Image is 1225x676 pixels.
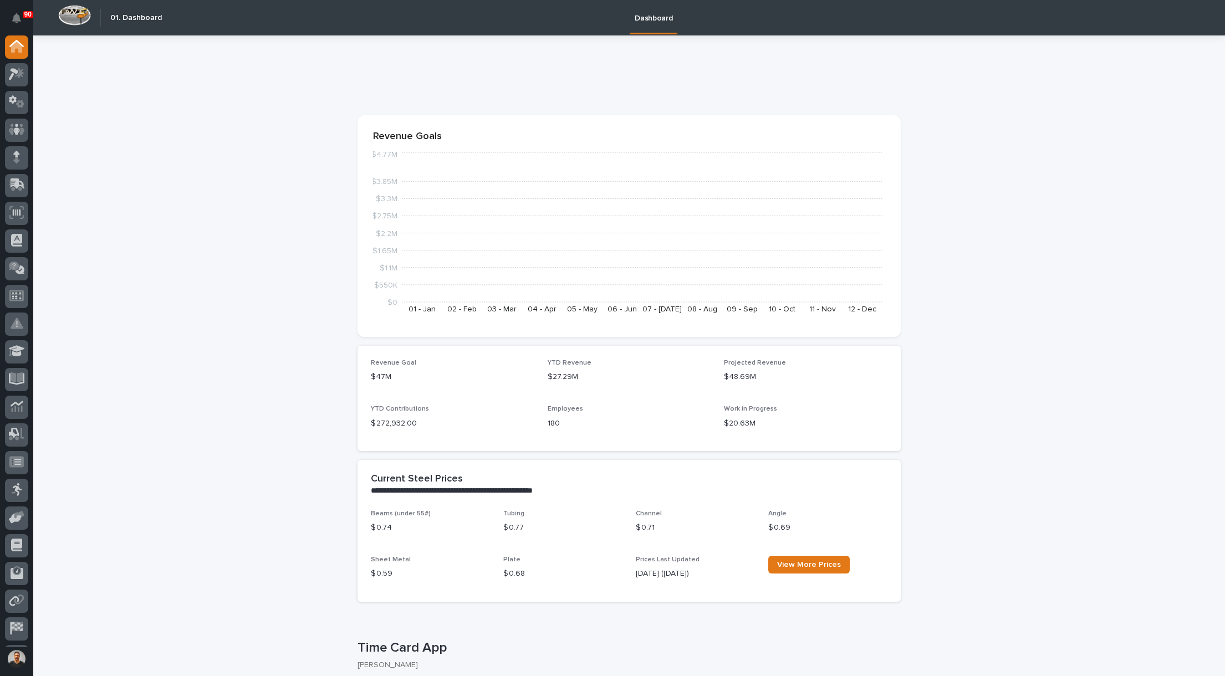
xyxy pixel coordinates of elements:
[371,178,397,186] tspan: $3.85M
[567,305,598,313] text: 05 - May
[548,418,711,429] p: 180
[5,7,28,30] button: Notifications
[376,195,397,203] tspan: $3.3M
[768,556,850,573] a: View More Prices
[409,305,436,313] text: 01 - Jan
[768,522,887,534] p: $ 0.69
[371,510,431,517] span: Beams (under 55#)
[371,556,411,563] span: Sheet Metal
[548,371,711,383] p: $27.29M
[768,510,787,517] span: Angle
[371,371,534,383] p: $47M
[548,360,591,366] span: YTD Revenue
[642,305,682,313] text: 07 - [DATE]
[14,13,28,31] div: Notifications90
[380,264,397,272] tspan: $1.1M
[58,5,91,25] img: Workspace Logo
[371,151,397,158] tspan: $4.77M
[724,360,786,366] span: Projected Revenue
[110,13,162,23] h2: 01. Dashboard
[724,371,887,383] p: $48.69M
[371,568,490,580] p: $ 0.59
[5,647,28,670] button: users-avatar
[636,556,700,563] span: Prices Last Updated
[387,299,397,306] tspan: $0
[809,305,836,313] text: 11 - Nov
[373,131,885,143] p: Revenue Goals
[848,305,876,313] text: 12 - Dec
[371,406,429,412] span: YTD Contributions
[374,281,397,289] tspan: $550K
[724,406,777,412] span: Work in Progress
[447,305,477,313] text: 02 - Feb
[608,305,637,313] text: 06 - Jun
[727,305,758,313] text: 09 - Sep
[372,212,397,220] tspan: $2.75M
[376,229,397,237] tspan: $2.2M
[371,418,534,429] p: $ 272,932.00
[358,660,892,670] p: [PERSON_NAME]
[358,640,896,656] p: Time Card App
[24,11,32,18] p: 90
[548,406,583,412] span: Employees
[777,561,841,569] span: View More Prices
[636,568,755,580] p: [DATE] ([DATE])
[503,568,622,580] p: $ 0.68
[687,305,717,313] text: 08 - Aug
[371,360,416,366] span: Revenue Goal
[769,305,795,313] text: 10 - Oct
[371,522,490,534] p: $ 0.74
[724,418,887,429] p: $20.63M
[503,522,622,534] p: $ 0.77
[503,556,520,563] span: Plate
[487,305,517,313] text: 03 - Mar
[372,247,397,254] tspan: $1.65M
[528,305,557,313] text: 04 - Apr
[636,522,755,534] p: $ 0.71
[371,473,463,485] h2: Current Steel Prices
[636,510,662,517] span: Channel
[503,510,524,517] span: Tubing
